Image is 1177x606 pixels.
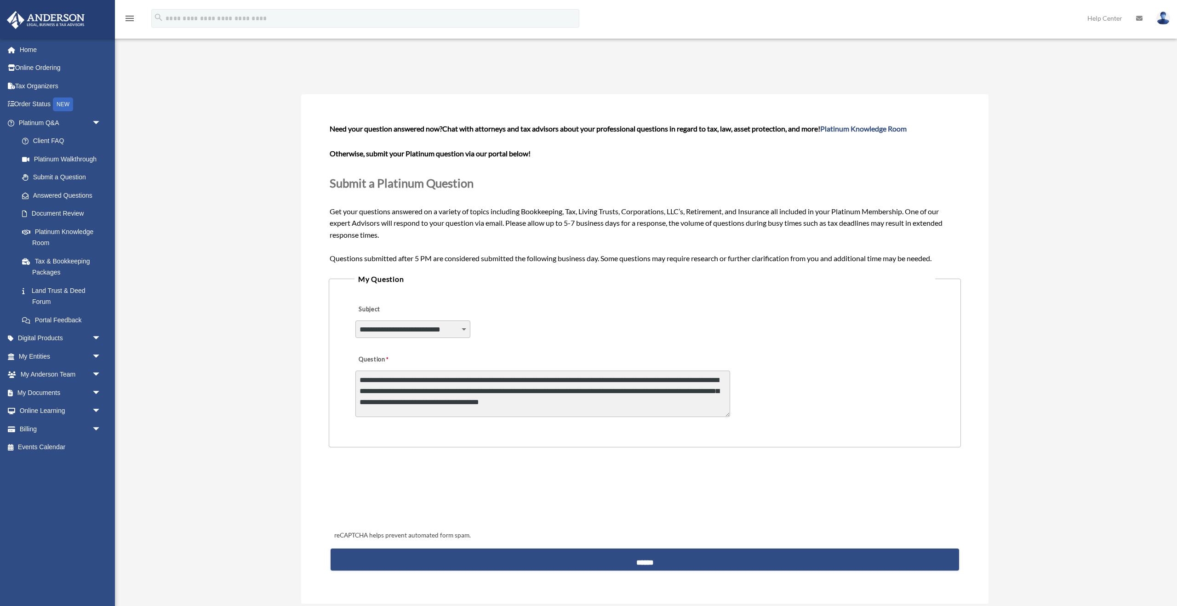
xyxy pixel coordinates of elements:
[13,150,115,168] a: Platinum Walkthrough
[6,402,115,420] a: Online Learningarrow_drop_down
[6,40,115,59] a: Home
[13,205,115,223] a: Document Review
[13,252,115,281] a: Tax & Bookkeeping Packages
[154,12,164,23] i: search
[330,124,442,133] span: Need your question answered now?
[354,273,935,286] legend: My Question
[331,476,471,512] iframe: reCAPTCHA
[13,186,115,205] a: Answered Questions
[1156,11,1170,25] img: User Pic
[6,420,115,438] a: Billingarrow_drop_down
[442,124,907,133] span: Chat with attorneys and tax advisors about your professional questions in regard to tax, law, ass...
[6,59,115,77] a: Online Ordering
[6,366,115,384] a: My Anderson Teamarrow_drop_down
[53,97,73,111] div: NEW
[13,168,110,187] a: Submit a Question
[6,77,115,95] a: Tax Organizers
[124,16,135,24] a: menu
[820,124,907,133] a: Platinum Knowledge Room
[92,420,110,439] span: arrow_drop_down
[13,132,115,150] a: Client FAQ
[6,329,115,348] a: Digital Productsarrow_drop_down
[330,124,960,263] span: Get your questions answered on a variety of topics including Bookkeeping, Tax, Living Trusts, Cor...
[4,11,87,29] img: Anderson Advisors Platinum Portal
[92,383,110,402] span: arrow_drop_down
[6,347,115,366] a: My Entitiesarrow_drop_down
[355,303,443,316] label: Subject
[92,366,110,384] span: arrow_drop_down
[92,347,110,366] span: arrow_drop_down
[355,354,427,366] label: Question
[330,176,474,190] span: Submit a Platinum Question
[6,383,115,402] a: My Documentsarrow_drop_down
[124,13,135,24] i: menu
[13,311,115,329] a: Portal Feedback
[92,402,110,421] span: arrow_drop_down
[6,438,115,457] a: Events Calendar
[331,530,959,541] div: reCAPTCHA helps prevent automated form spam.
[330,149,531,158] b: Otherwise, submit your Platinum question via our portal below!
[13,223,115,252] a: Platinum Knowledge Room
[6,95,115,114] a: Order StatusNEW
[92,114,110,132] span: arrow_drop_down
[13,281,115,311] a: Land Trust & Deed Forum
[92,329,110,348] span: arrow_drop_down
[6,114,115,132] a: Platinum Q&Aarrow_drop_down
